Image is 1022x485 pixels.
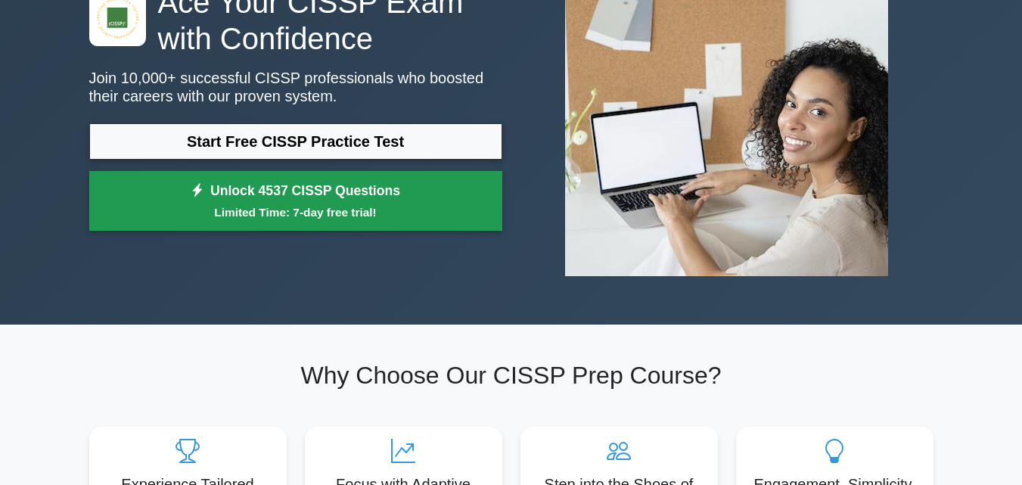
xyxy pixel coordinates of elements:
p: Join 10,000+ successful CISSP professionals who boosted their careers with our proven system. [89,69,502,105]
a: Unlock 4537 CISSP QuestionsLimited Time: 7-day free trial! [89,171,502,232]
a: Start Free CISSP Practice Test [89,123,502,160]
h2: Why Choose Our CISSP Prep Course? [89,361,933,390]
small: Limited Time: 7-day free trial! [108,204,483,221]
